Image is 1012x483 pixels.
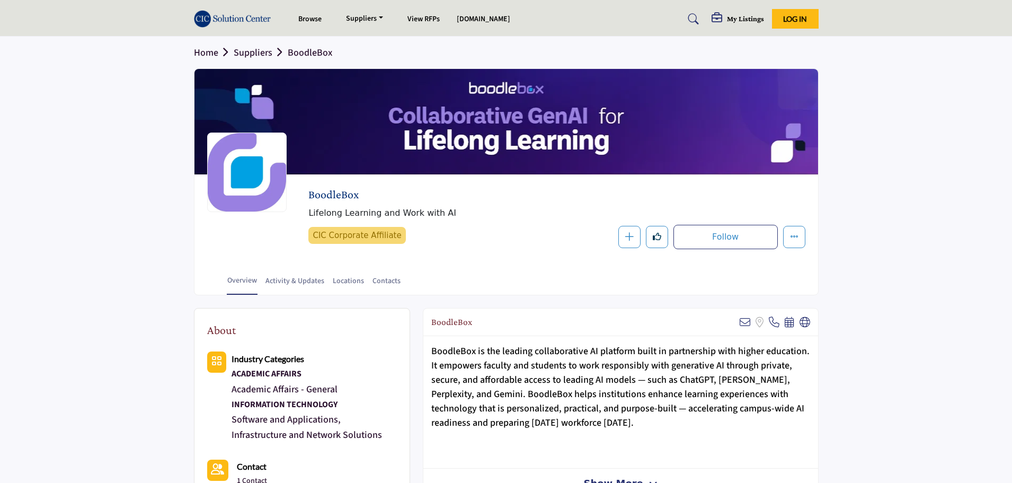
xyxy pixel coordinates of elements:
[783,226,805,248] button: More details
[232,397,397,412] div: Technology infrastructure, software solutions, and digital transformation services for higher edu...
[431,467,582,480] strong: Why BoodleBox for Your Institution?
[232,397,397,412] a: INFORMATION TECHNOLOGY
[232,366,397,381] a: ACADEMIC AFFAIRS
[227,275,258,295] a: Overview
[207,352,226,373] button: Category Icon
[712,13,764,25] div: My Listings
[339,12,390,27] a: Suppliers
[332,276,365,294] a: Locations
[298,14,322,24] a: Browse
[457,14,510,24] a: [DOMAIN_NAME]
[194,46,234,59] a: Home
[673,225,778,249] button: Follow
[431,345,810,429] span: BoodleBox is the leading collaborative AI platform built in partnership with higher education. It...
[308,227,405,244] span: CIC Corporate Affiliate
[232,353,304,366] a: Industry Categories
[232,383,338,396] a: Academic Affairs - General
[288,46,332,59] a: BoodleBox
[646,226,668,248] button: Like
[232,428,382,442] a: Infrastructure and Network Solutions
[207,460,228,481] a: Link of redirect to contact page
[237,460,267,474] a: Contact
[372,276,401,294] a: Contacts
[308,207,647,219] span: Lifelong Learning and Work with AI
[727,14,764,23] h5: My Listings
[308,188,600,201] h2: BoodleBox
[207,321,236,339] h2: About
[678,11,706,28] a: Search
[783,14,807,23] span: Log In
[237,461,267,471] b: Contact
[772,9,819,29] button: Log In
[232,354,304,364] b: Industry Categories
[207,460,228,481] button: Contact-Employee Icon
[232,413,341,426] a: Software and Applications,
[265,276,325,294] a: Activity & Updates
[194,10,277,28] img: site Logo
[232,366,397,381] div: Academic program development, faculty resources, and curriculum enhancement solutions for higher ...
[431,317,472,328] h2: BoodleBox
[234,46,288,59] a: Suppliers
[407,14,440,24] a: View RFPs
